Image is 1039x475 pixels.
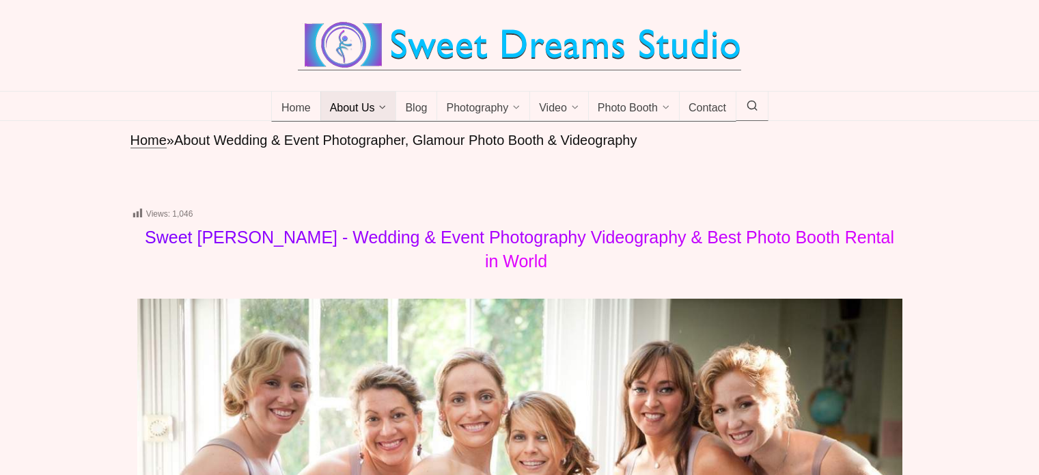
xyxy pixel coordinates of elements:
a: Contact [679,92,736,122]
a: Photography [437,92,530,122]
span: About Wedding & Event Photographer, Glamour Photo Booth & Videography [174,133,637,148]
a: Blog [396,92,437,122]
span: Photography [446,102,508,116]
a: About Us [320,92,397,122]
span: Views: [146,209,170,219]
span: » [167,133,174,148]
a: Photo Booth [588,92,680,122]
span: Home [281,102,311,116]
span: Blog [405,102,427,116]
span: 1,046 [172,209,193,219]
span: Video [539,102,567,116]
a: Video [529,92,589,122]
span: About Us [330,102,375,116]
span: Photo Booth [598,102,658,116]
a: Home [271,92,321,122]
img: Best Wedding Event Photography Photo Booth Videography NJ NY [298,21,741,70]
a: Home [130,133,167,148]
nav: breadcrumbs [130,131,909,150]
span: Contact [689,102,726,116]
span: Sweet [PERSON_NAME] - Wedding & Event Photography Videography & Best Photo Booth Rental in World [145,228,894,271]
